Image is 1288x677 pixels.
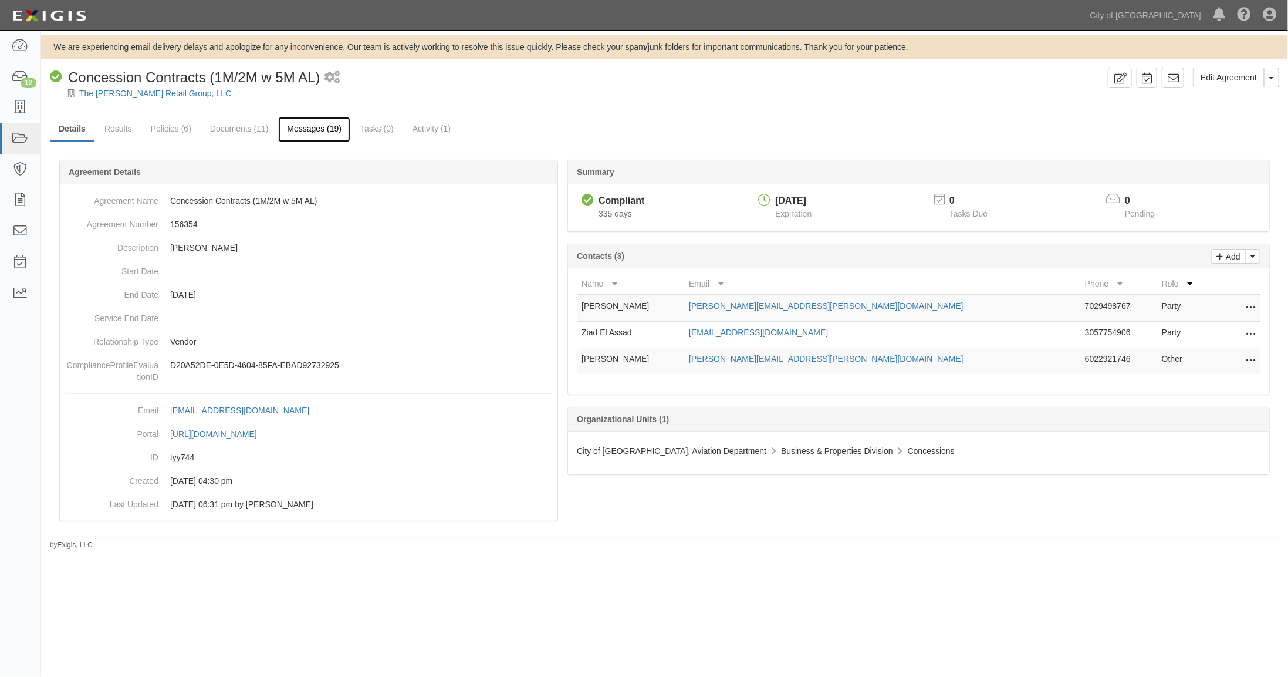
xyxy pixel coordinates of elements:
div: Concession Contracts (1M/2M w 5M AL) [50,68,320,87]
a: City of [GEOGRAPHIC_DATA] [1084,4,1207,27]
th: Phone [1080,273,1157,295]
a: The [PERSON_NAME] Retail Group, LLC [79,89,231,98]
dt: Service End Date [65,306,158,324]
p: [PERSON_NAME] [170,242,553,254]
a: [PERSON_NAME][EMAIL_ADDRESS][PERSON_NAME][DOMAIN_NAME] [689,354,964,363]
img: logo-5460c22ac91f19d4615b14bd174203de0afe785f0fc80cf4dbbc73dc1793850b.png [9,5,90,26]
dd: tyy744 [65,446,553,469]
dt: Created [65,469,158,487]
span: Since 09/20/2024 [599,209,632,218]
div: [EMAIL_ADDRESS][DOMAIN_NAME] [170,405,309,416]
span: Expiration [775,209,812,218]
a: Tasks (0) [351,117,403,140]
td: Party [1157,322,1213,348]
a: Details [50,117,94,142]
span: Concessions [908,446,955,456]
a: Policies (6) [142,117,200,140]
i: Compliant [582,194,594,207]
b: Contacts (3) [577,251,624,261]
i: 1 scheduled workflow [324,72,340,84]
p: 0 [949,194,1002,208]
th: Role [1157,273,1213,295]
dt: Last Updated [65,493,158,510]
dd: [DATE] 06:31 pm by [PERSON_NAME] [65,493,553,516]
dt: Portal [65,422,158,440]
a: [PERSON_NAME][EMAIL_ADDRESS][PERSON_NAME][DOMAIN_NAME] [689,301,964,311]
a: Activity (1) [404,117,459,140]
dd: [DATE] 04:30 pm [65,469,553,493]
dd: 156354 [65,213,553,236]
a: Add [1211,249,1246,264]
a: [URL][DOMAIN_NAME] [170,429,270,439]
dt: Agreement Name [65,189,158,207]
p: 0 [1125,194,1169,208]
b: Agreement Details [69,167,141,177]
td: Other [1157,348,1213,375]
dt: Agreement Number [65,213,158,230]
div: 12 [21,78,36,88]
small: by [50,540,93,550]
th: Email [684,273,1080,295]
div: [DATE] [775,194,812,208]
dt: Relationship Type [65,330,158,348]
dt: Start Date [65,260,158,277]
dt: Description [65,236,158,254]
b: Summary [577,167,614,177]
span: Tasks Due [949,209,988,218]
div: Compliant [599,194,644,208]
span: City of [GEOGRAPHIC_DATA], Aviation Department [577,446,766,456]
span: Pending [1125,209,1155,218]
dt: ID [65,446,158,463]
a: [EMAIL_ADDRESS][DOMAIN_NAME] [689,328,828,337]
td: 6022921746 [1080,348,1157,375]
a: Results [96,117,141,140]
th: Name [577,273,684,295]
dt: ComplianceProfileEvaluationID [65,353,158,383]
td: Ziad El Assad [577,322,684,348]
i: Help Center - Complianz [1237,8,1251,22]
p: D20A52DE-0E5D-4604-85FA-EBAD92732925 [170,359,553,371]
td: 7029498767 [1080,295,1157,322]
a: Messages (19) [278,117,350,142]
dt: End Date [65,283,158,301]
a: Documents (11) [201,117,278,140]
a: [EMAIL_ADDRESS][DOMAIN_NAME] [170,406,322,415]
dt: Email [65,399,158,416]
p: Add [1223,250,1240,263]
td: Party [1157,295,1213,322]
dd: [DATE] [65,283,553,306]
td: [PERSON_NAME] [577,295,684,322]
span: Business & Properties Division [781,446,893,456]
a: Exigis, LLC [58,541,93,549]
span: Concession Contracts (1M/2M w 5M AL) [68,69,320,85]
div: We are experiencing email delivery delays and apologize for any inconvenience. Our team is active... [41,41,1288,53]
dd: Vendor [65,330,553,353]
a: Edit Agreement [1193,68,1265,87]
td: 3057754906 [1080,322,1157,348]
i: Compliant [50,71,62,83]
td: [PERSON_NAME] [577,348,684,375]
b: Organizational Units (1) [577,415,669,424]
dd: Concession Contracts (1M/2M w 5M AL) [65,189,553,213]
